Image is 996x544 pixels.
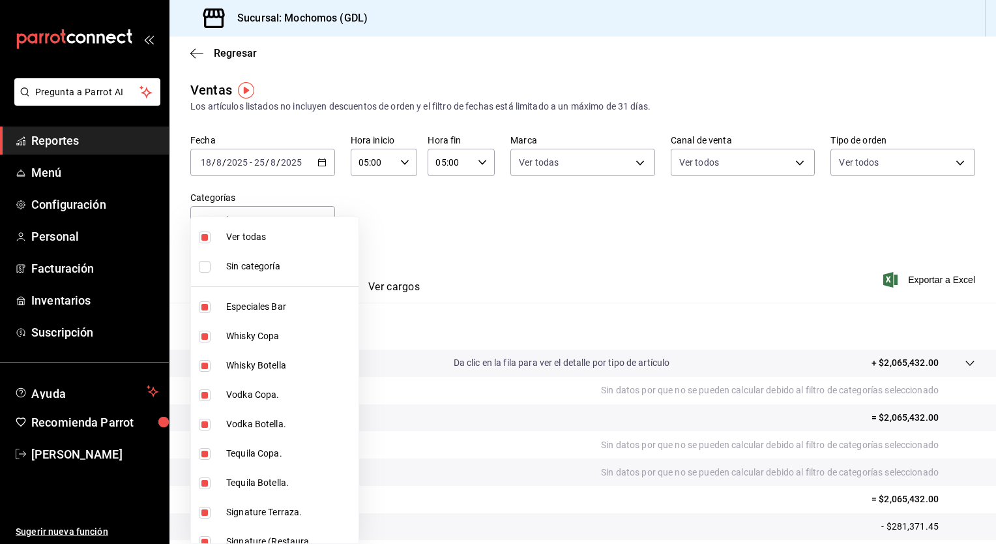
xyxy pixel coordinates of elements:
[226,260,353,273] span: Sin categoría
[238,82,254,98] img: Tooltip marker
[226,388,353,402] span: Vodka Copa.
[226,230,353,244] span: Ver todas
[226,476,353,490] span: Tequila Botella.
[226,506,353,519] span: Signature Terraza.
[226,417,353,431] span: Vodka Botella.
[226,329,353,343] span: Whisky Copa
[226,447,353,461] span: Tequila Copa.
[226,359,353,372] span: Whisky Botella
[226,300,353,314] span: Especiales Bar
